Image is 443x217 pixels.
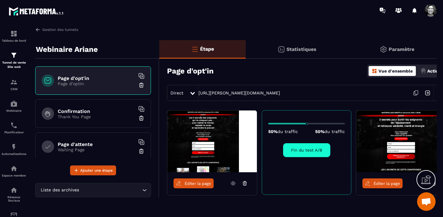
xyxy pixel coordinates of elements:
img: formation [10,78,18,86]
h3: Page d'opt'in [167,67,214,75]
p: Paramètre [389,46,414,52]
a: [URL][PERSON_NAME][DOMAIN_NAME] [199,90,280,95]
img: formation [10,30,18,37]
img: trash [138,82,144,88]
img: automations [10,143,18,151]
p: CRM [2,87,26,91]
p: Waiting Page [58,147,135,152]
img: dashboard-orange.40269519.svg [372,68,377,74]
p: Automatisations [2,152,26,156]
a: formationformationTableau de bord [2,25,26,47]
p: Page d'optin [58,81,135,86]
img: automations [10,100,18,107]
p: Webinaire [2,109,26,112]
a: Éditer la page [362,178,403,188]
img: trash [138,115,144,121]
img: actions.d6e523a2.png [420,68,426,74]
img: arrow-next.bcc2205e.svg [422,87,433,99]
p: Tunnel de vente Site web [2,61,26,69]
p: 50% [268,129,298,134]
img: logo [9,6,64,17]
p: Planificateur [2,131,26,134]
span: Éditer la page [185,181,211,186]
p: 50% [315,129,345,134]
a: Éditer la page [173,178,214,188]
div: Search for option [35,183,151,197]
img: bars-o.4a397970.svg [191,45,199,53]
button: Ajouter une étape [70,165,116,175]
h6: Confirmation [58,108,135,114]
img: scheduler [10,122,18,129]
a: formationformationCRM [2,74,26,95]
p: Thank You Page [58,114,135,119]
p: Étape [200,46,214,52]
p: Actions [427,69,443,73]
a: automationsautomationsAutomatisations [2,139,26,160]
img: trash [138,148,144,154]
p: Webinaire Ariane [36,43,98,56]
a: formationformationTunnel de vente Site web [2,47,26,74]
a: schedulerschedulerPlanificateur [2,117,26,139]
button: Fin du test A/B [283,143,330,157]
img: arrow [35,27,41,32]
img: automations [10,165,18,172]
img: setting-gr.5f69749f.svg [380,46,387,53]
img: image [167,111,257,172]
a: Gestion des tunnels [35,27,78,32]
p: Vue d'ensemble [378,69,413,73]
span: Liste des archives [39,187,80,194]
span: du traffic [324,129,345,134]
p: Réseaux Sociaux [2,195,26,202]
span: Direct [170,90,183,95]
img: stats.20deebd0.svg [278,46,285,53]
a: social-networksocial-networkRéseaux Sociaux [2,182,26,207]
input: Search for option [80,187,141,194]
h6: Page d'opt'in [58,75,135,81]
img: social-network [10,186,18,194]
p: Statistiques [286,46,316,52]
span: Éditer la page [374,181,400,186]
h6: Page d'attente [58,141,135,147]
a: automationsautomationsEspace membre [2,160,26,182]
p: Espace membre [2,174,26,177]
span: Ajouter une étape [80,167,113,173]
span: du traffic [278,129,298,134]
p: Tableau de bord [2,39,26,42]
a: automationsautomationsWebinaire [2,95,26,117]
div: Ouvrir le chat [417,192,436,211]
img: formation [10,52,18,59]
